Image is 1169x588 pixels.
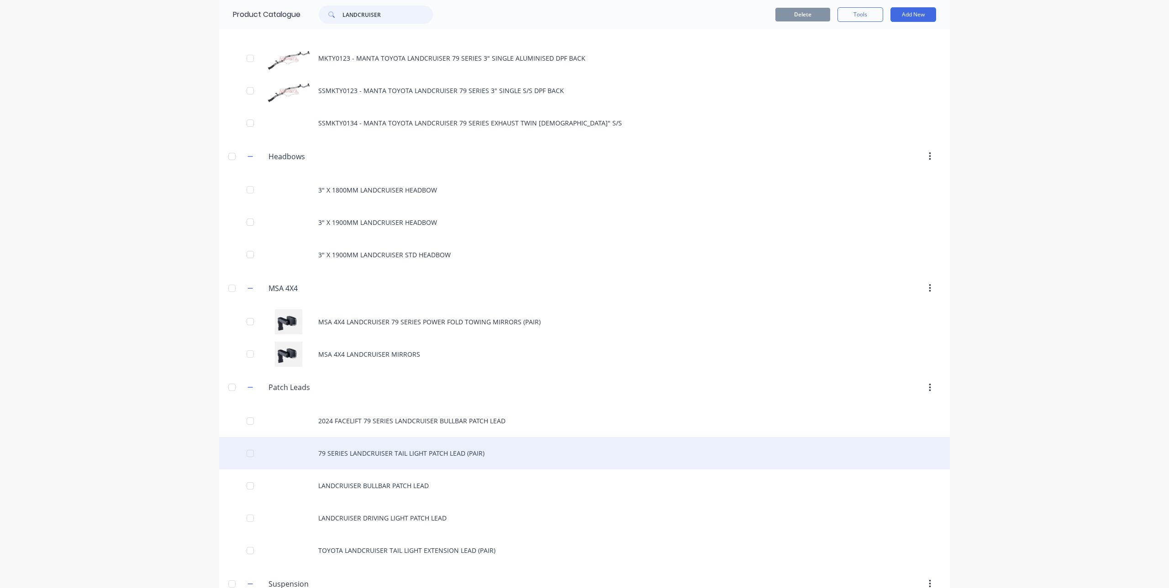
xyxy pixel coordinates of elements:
[219,534,950,567] div: TOYOTA LANDCRUISER TAIL LIGHT EXTENSION LEAD (PAIR)
[269,382,377,393] input: Enter category name
[342,5,433,24] input: Search...
[219,306,950,338] div: MSA 4X4 LANDCRUISER 79 SERIES POWER FOLD TOWING MIRRORS (PAIR)MSA 4X4 LANDCRUISER 79 SERIES POWER...
[269,283,377,294] input: Enter category name
[219,107,950,139] div: SSMKTY0134 - MANTA TOYOTA LANDCRUISER 79 SERIES EXHAUST TWIN [DEMOGRAPHIC_DATA]" S/S
[219,405,950,437] div: 2024 FACELIFT 79 SERIES LANDCRUISER BULLBAR PATCH LEAD
[219,239,950,271] div: 3" X 1900MM LANDCRUISER STD HEADBOW
[219,42,950,74] div: MKTY0123 - MANTA TOYOTA LANDCRUISER 79 SERIES 3" SINGLE ALUMINISED DPF BACKMKTY0123 - MANTA TOYOT...
[890,7,936,22] button: Add New
[775,8,830,21] button: Delete
[219,437,950,469] div: 79 SERIES LANDCRUISER TAIL LIGHT PATCH LEAD (PAIR)
[219,74,950,107] div: SSMKTY0123 - MANTA TOYOTA LANDCRUISER 79 SERIES 3" SINGLE S/S DPF BACKSSMKTY0123 - MANTA TOYOTA L...
[219,206,950,239] div: 3" X 1900MM LANDCRUISER HEADBOW
[219,174,950,206] div: 3" X 1800MM LANDCRUISER HEADBOW
[219,338,950,370] div: MSA 4X4 LANDCRUISER MIRRORSMSA 4X4 LANDCRUISER MIRRORS
[219,502,950,534] div: LANDCRUISER DRIVING LIGHT PATCH LEAD
[269,151,377,162] input: Enter category name
[219,469,950,502] div: LANDCRUISER BULLBAR PATCH LEAD
[837,7,883,22] button: Tools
